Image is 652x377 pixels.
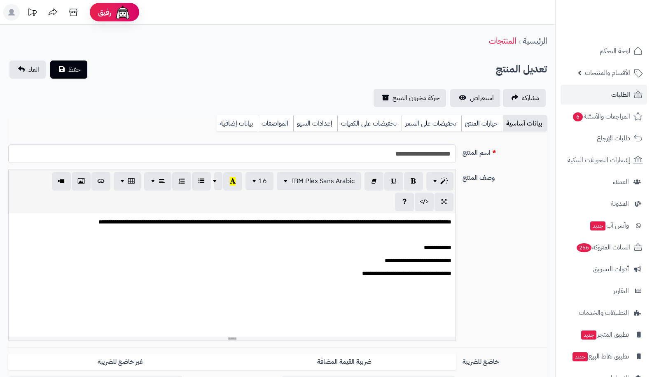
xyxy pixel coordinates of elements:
[8,354,232,370] label: غير خاضع للضريبه
[259,176,267,186] span: 16
[561,303,647,323] a: التطبيقات والخدمات
[489,35,516,47] a: المنتجات
[561,194,647,214] a: المدونة
[50,61,87,79] button: حفظ
[561,237,647,257] a: السلات المتروكة256
[561,281,647,301] a: التقارير
[561,150,647,170] a: إشعارات التحويلات البنكية
[522,93,539,103] span: مشاركه
[22,4,42,23] a: تحديثات المنصة
[470,93,494,103] span: استعراض
[561,216,647,235] a: وآتس آبجديد
[573,352,588,361] span: جديد
[572,351,629,362] span: تطبيق نقاط البيع
[600,45,630,57] span: لوحة التحكم
[258,115,293,132] a: المواصفات
[579,307,629,319] span: التطبيقات والخدمات
[459,170,550,183] label: وصف المنتج
[589,220,629,231] span: وآتس آب
[503,89,546,107] a: مشاركه
[561,85,647,105] a: الطلبات
[581,330,596,340] span: جديد
[585,67,630,79] span: الأقسام والمنتجات
[374,89,446,107] a: حركة مخزون المنتج
[593,263,629,275] span: أدوات التسويق
[596,19,644,36] img: logo-2.png
[503,115,547,132] a: بيانات أساسية
[450,89,500,107] a: استعراض
[561,172,647,192] a: العملاء
[337,115,402,132] a: تخفيضات على الكميات
[293,115,337,132] a: إعدادات السيو
[98,7,111,17] span: رفيق
[561,325,647,344] a: تطبيق المتجرجديد
[597,133,630,144] span: طلبات الإرجاع
[573,112,583,122] span: 6
[115,4,131,21] img: ai-face.png
[496,61,547,78] h2: تعديل المنتج
[459,354,550,367] label: خاضع للضريبة
[217,115,258,132] a: بيانات إضافية
[611,198,629,209] span: المدونة
[277,172,361,190] button: IBM Plex Sans Arabic
[232,354,456,370] label: ضريبة القيمة المضافة
[393,93,439,103] span: حركة مخزون المنتج
[561,41,647,61] a: لوحة التحكم
[576,242,630,253] span: السلات المتروكة
[568,154,630,166] span: إشعارات التحويلات البنكية
[561,107,647,126] a: المراجعات والأسئلة6
[613,176,629,188] span: العملاء
[611,89,630,100] span: الطلبات
[402,115,461,132] a: تخفيضات على السعر
[590,221,605,230] span: جديد
[561,128,647,148] a: طلبات الإرجاع
[245,172,273,190] button: 16
[561,259,647,279] a: أدوات التسويق
[613,285,629,297] span: التقارير
[28,65,39,74] span: الغاء
[523,35,547,47] a: الرئيسية
[580,329,629,340] span: تطبيق المتجر
[577,243,592,253] span: 256
[561,347,647,366] a: تطبيق نقاط البيعجديد
[461,115,503,132] a: خيارات المنتج
[572,111,630,122] span: المراجعات والأسئلة
[68,65,81,74] span: حفظ
[292,176,355,186] span: IBM Plex Sans Arabic
[9,61,46,79] a: الغاء
[459,144,550,158] label: اسم المنتج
